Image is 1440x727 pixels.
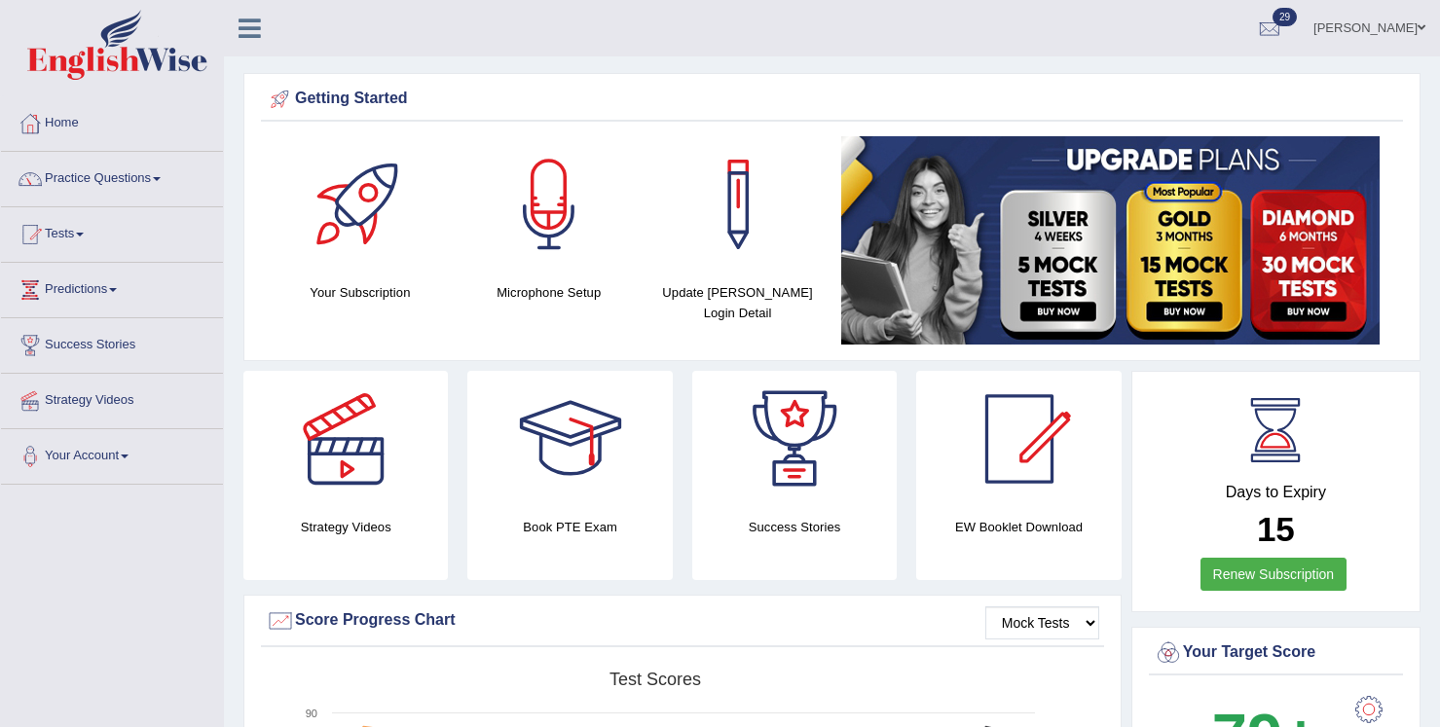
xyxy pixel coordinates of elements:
a: Strategy Videos [1,374,223,422]
div: Score Progress Chart [266,606,1099,636]
text: 90 [306,708,317,719]
b: 15 [1257,510,1295,548]
h4: Days to Expiry [1154,484,1398,501]
img: small5.jpg [841,136,1380,345]
h4: Your Subscription [276,282,445,303]
h4: Update [PERSON_NAME] Login Detail [653,282,823,323]
h4: Book PTE Exam [467,517,672,537]
h4: Success Stories [692,517,897,537]
a: Renew Subscription [1200,558,1348,591]
div: Getting Started [266,85,1398,114]
a: Practice Questions [1,152,223,200]
tspan: Test scores [609,670,701,689]
div: Your Target Score [1154,638,1398,668]
a: Success Stories [1,318,223,367]
span: 29 [1273,8,1297,26]
a: Tests [1,207,223,256]
h4: Microphone Setup [464,282,634,303]
a: Your Account [1,429,223,478]
h4: EW Booklet Download [916,517,1121,537]
a: Home [1,96,223,145]
a: Predictions [1,263,223,311]
h4: Strategy Videos [243,517,448,537]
